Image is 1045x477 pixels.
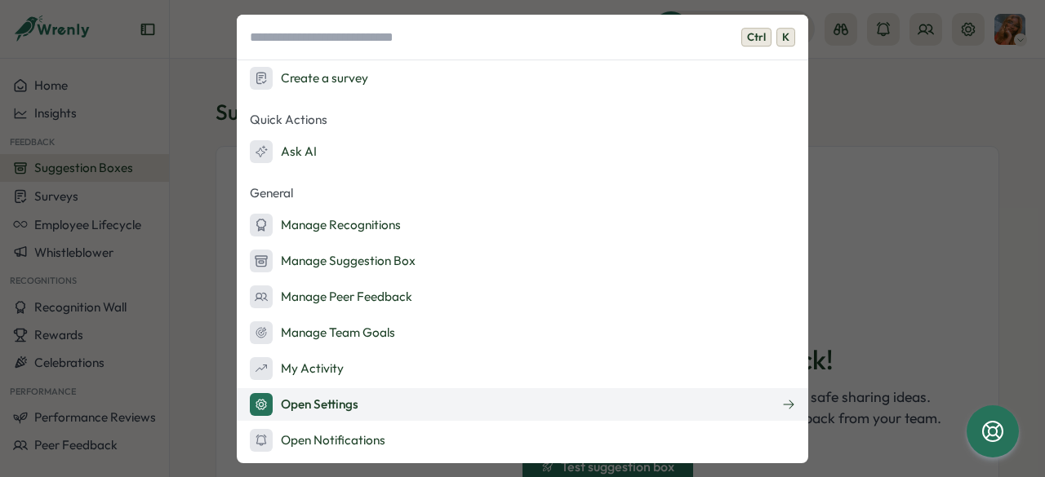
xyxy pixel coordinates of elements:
button: Open Settings [237,388,808,421]
button: Open Notifications [237,424,808,457]
p: Quick Actions [237,108,808,132]
p: General [237,181,808,205]
button: My Activity [237,352,808,385]
span: Ctrl [741,28,772,47]
div: Manage Recognitions [250,214,401,236]
button: Manage Team Goals [237,316,808,349]
div: Manage Peer Feedback [250,285,412,308]
button: Manage Peer Feedback [237,280,808,313]
button: Ask AI [237,135,808,168]
div: Open Settings [250,393,358,416]
button: Manage Recognitions [237,209,808,241]
span: K [776,28,795,47]
button: Manage Suggestion Box [237,245,808,277]
div: Open Notifications [250,429,385,452]
div: Create a survey [250,67,368,90]
button: Create a survey [237,62,808,95]
div: Manage Team Goals [250,321,395,344]
div: Ask AI [250,140,317,163]
div: My Activity [250,357,344,380]
div: Manage Suggestion Box [250,250,416,272]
